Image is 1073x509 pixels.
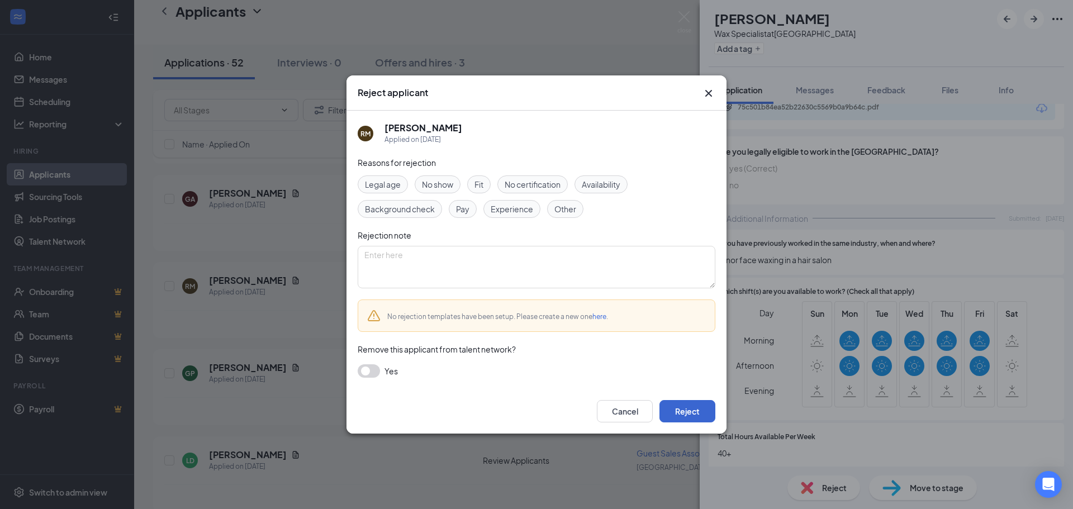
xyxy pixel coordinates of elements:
span: Other [554,203,576,215]
h3: Reject applicant [358,87,428,99]
span: Pay [456,203,469,215]
span: No show [422,178,453,191]
span: Background check [365,203,435,215]
svg: Cross [702,87,715,100]
h5: [PERSON_NAME] [384,122,462,134]
span: Yes [384,364,398,378]
a: here [592,312,606,321]
span: Availability [582,178,620,191]
button: Close [702,87,715,100]
div: RM [360,129,371,139]
span: Legal age [365,178,401,191]
div: Applied on [DATE] [384,134,462,145]
span: No rejection templates have been setup. Please create a new one . [387,312,608,321]
span: No certification [505,178,561,191]
span: Remove this applicant from talent network? [358,344,516,354]
button: Reject [659,400,715,422]
span: Rejection note [358,230,411,240]
svg: Warning [367,309,381,322]
button: Cancel [597,400,653,422]
span: Experience [491,203,533,215]
span: Fit [474,178,483,191]
span: Reasons for rejection [358,158,436,168]
div: Open Intercom Messenger [1035,471,1062,498]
